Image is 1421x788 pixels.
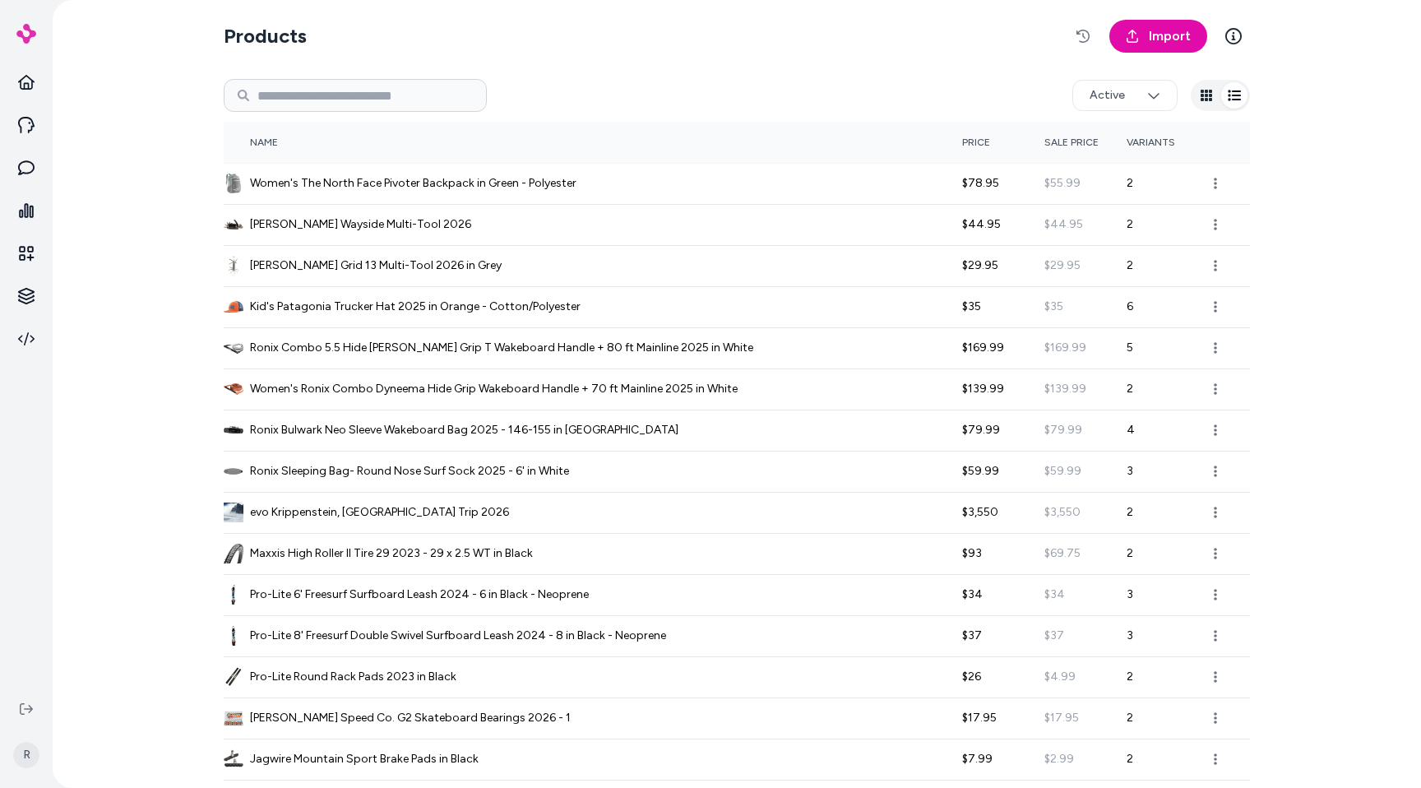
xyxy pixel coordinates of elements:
td: $139.99 [962,369,1044,410]
td: $44.95 [962,204,1044,245]
div: Price [962,136,1085,149]
td: 2 [1127,245,1209,286]
span: [PERSON_NAME] Grid 13 Multi-Tool 2026 in Grey [250,257,502,274]
span: Women's Ronix Combo Dyneema Hide Grip Wakeboard Handle + 70 ft Mainline 2025 in White [250,381,738,397]
span: $35 [1044,299,1063,313]
img: Pro-Lite 6' Freesurf Surfboard Leash 2024 - 6 in Black - Neoprene [224,585,243,605]
span: Pro-Lite 8' Freesurf Double Swivel Surfboard Leash 2024 - 8 in Black - Neoprene [250,628,666,644]
img: Blackburn Grid 13 Multi-Tool 2026 in Grey [224,256,243,276]
img: Women's The North Face Pivoter Backpack in Green - Polyester [224,174,243,193]
span: Import [1149,26,1191,46]
div: Variants [1127,136,1250,149]
img: evo Krippenstein, Austria Trip 2026 [224,503,243,522]
span: Maxxis High Roller II Tire 29 2023 - 29 x 2.5 WT in Black [250,545,533,562]
span: $4.99 [1044,670,1076,684]
span: Pro-Lite Round Rack Pads 2023 in Black [250,669,456,685]
td: 3 [1127,451,1209,492]
td: 2 [1127,739,1209,780]
span: Name [250,137,278,148]
td: $93 [962,533,1044,574]
td: 4 [1127,410,1209,451]
td: $78.95 [962,163,1044,204]
td: 6 [1127,286,1209,327]
td: $34 [962,574,1044,615]
img: Maxxis High Roller II Tire 29 2023 - 29 x 2.5 WT in Black [224,544,243,563]
td: 2 [1127,533,1209,574]
h2: Products [224,23,307,49]
img: Jagwire Mountain Sport Brake Pads in Black [224,749,243,769]
span: Ronix Sleeping Bag- Round Nose Surf Sock 2025 - 6' in White [250,463,569,480]
td: 2 [1127,656,1209,698]
div: Sale Price [1044,136,1168,149]
button: R [10,729,43,781]
td: 3 [1127,574,1209,615]
td: 2 [1127,492,1209,533]
img: Ronix Sleeping Bag- Round Nose Surf Sock 2025 - 6' in White [224,461,243,481]
td: 5 [1127,327,1209,369]
span: $139.99 [1044,382,1086,396]
img: Pro-Lite Round Rack Pads 2023 in Black [224,667,243,687]
button: Active [1072,80,1178,111]
img: Pro-Lite 8' Freesurf Double Swivel Surfboard Leash 2024 - 8 in Black - Neoprene [224,626,243,646]
span: Women's The North Face Pivoter Backpack in Green - Polyester [250,175,576,192]
span: $69.75 [1044,546,1081,560]
span: $37 [1044,628,1064,642]
td: $169.99 [962,327,1044,369]
img: Ronix Combo 5.5 Hide Stich Grip T Wakeboard Handle + 80 ft Mainline 2025 in White [224,338,243,358]
span: [PERSON_NAME] Speed Co. G2 Skateboard Bearings 2026 - 1 [250,710,571,726]
span: Ronix Combo 5.5 Hide [PERSON_NAME] Grip T Wakeboard Handle + 80 ft Mainline 2025 in White [250,340,753,356]
td: $59.99 [962,451,1044,492]
td: $3,550 [962,492,1044,533]
span: $17.95 [1044,711,1079,725]
span: Jagwire Mountain Sport Brake Pads in Black [250,751,479,767]
img: Ronix Bulwark Neo Sleeve Wakeboard Bag 2025 - 146-155 in Orange [224,420,243,440]
td: $17.95 [962,698,1044,739]
span: R [13,742,39,768]
span: $3,550 [1044,505,1081,519]
span: $34 [1044,587,1065,601]
span: evo Krippenstein, [GEOGRAPHIC_DATA] Trip 2026 [250,504,509,521]
td: 3 [1127,615,1209,656]
td: 2 [1127,369,1209,410]
td: $37 [962,615,1044,656]
span: Ronix Bulwark Neo Sleeve Wakeboard Bag 2025 - 146-155 in [GEOGRAPHIC_DATA] [250,422,678,438]
td: $29.95 [962,245,1044,286]
td: $79.99 [962,410,1044,451]
span: $29.95 [1044,258,1081,272]
img: Blackburn Wayside Multi-Tool 2026 [224,215,243,234]
td: 2 [1127,163,1209,204]
span: Pro-Lite 6' Freesurf Surfboard Leash 2024 - 6 in Black - Neoprene [250,586,589,603]
td: 2 [1127,204,1209,245]
span: [PERSON_NAME] Wayside Multi-Tool 2026 [250,216,471,233]
span: $169.99 [1044,341,1086,355]
img: Women's Ronix Combo Dyneema Hide Grip Wakeboard Handle + 70 ft Mainline 2025 in White [224,379,243,399]
td: 2 [1127,698,1209,739]
td: $26 [962,656,1044,698]
a: Import [1109,20,1207,53]
span: $44.95 [1044,217,1083,231]
img: alby Logo [16,24,36,44]
td: $35 [962,286,1044,327]
span: $59.99 [1044,464,1081,478]
span: $79.99 [1044,423,1082,437]
img: Bronson Speed Co. G2 Skateboard Bearings 2026 - 1 [224,708,243,728]
img: Kid's Patagonia Trucker Hat 2025 in Orange - Cotton/Polyester [224,297,243,317]
td: $7.99 [962,739,1044,780]
span: Kid's Patagonia Trucker Hat 2025 in Orange - Cotton/Polyester [250,299,581,315]
span: $55.99 [1044,176,1081,190]
span: $2.99 [1044,752,1074,766]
